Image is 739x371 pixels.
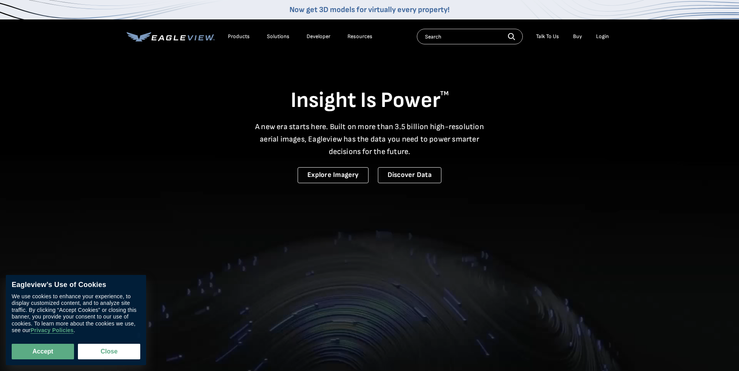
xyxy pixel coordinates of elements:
button: Close [78,344,140,359]
a: Developer [307,33,330,40]
a: Privacy Policies [30,327,73,334]
p: A new era starts here. Built on more than 3.5 billion high-resolution aerial images, Eagleview ha... [250,121,489,158]
a: Discover Data [378,167,441,183]
button: Accept [12,344,74,359]
div: Eagleview’s Use of Cookies [12,281,140,289]
div: Login [596,33,609,40]
div: We use cookies to enhance your experience, to display customized content, and to analyze site tra... [12,293,140,334]
a: Explore Imagery [298,167,369,183]
div: Talk To Us [536,33,559,40]
h1: Insight Is Power [127,87,613,114]
a: Buy [573,33,582,40]
div: Resources [347,33,372,40]
div: Solutions [267,33,289,40]
a: Now get 3D models for virtually every property! [289,5,450,14]
input: Search [417,29,523,44]
sup: TM [440,90,449,97]
div: Products [228,33,250,40]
